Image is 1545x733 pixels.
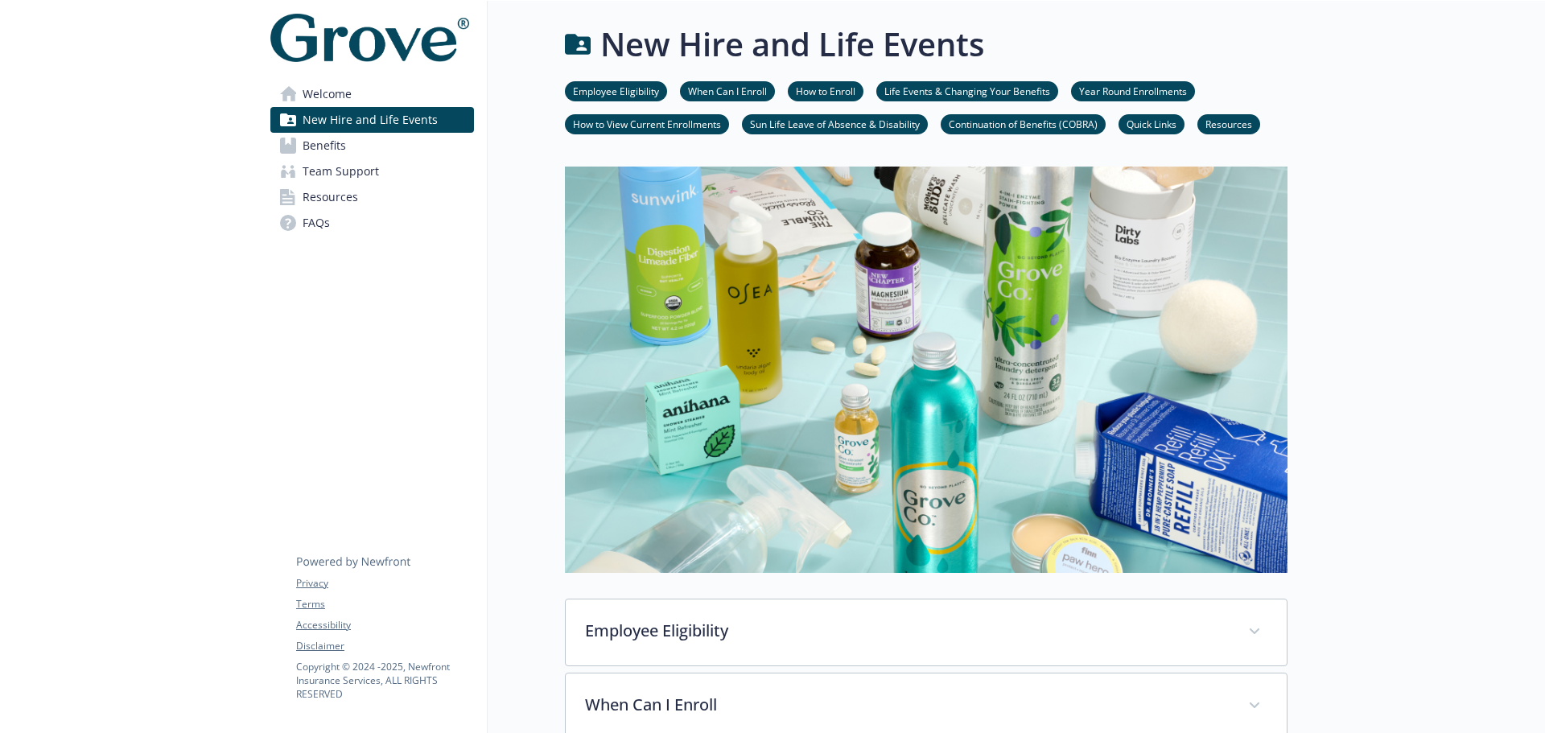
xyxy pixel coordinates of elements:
[303,133,346,159] span: Benefits
[565,116,729,131] a: How to View Current Enrollments
[303,184,358,210] span: Resources
[742,116,928,131] a: Sun Life Leave of Absence & Disability
[1197,116,1260,131] a: Resources
[296,639,473,653] a: Disclaimer
[270,81,474,107] a: Welcome
[270,107,474,133] a: New Hire and Life Events
[1071,83,1195,98] a: Year Round Enrollments
[600,20,984,68] h1: New Hire and Life Events
[296,597,473,612] a: Terms
[303,107,438,133] span: New Hire and Life Events
[788,83,863,98] a: How to Enroll
[1119,116,1184,131] a: Quick Links
[296,618,473,632] a: Accessibility
[303,81,352,107] span: Welcome
[585,693,1229,717] p: When Can I Enroll
[680,83,775,98] a: When Can I Enroll
[270,210,474,236] a: FAQs
[303,159,379,184] span: Team Support
[270,159,474,184] a: Team Support
[565,167,1287,573] img: new hire page banner
[565,83,667,98] a: Employee Eligibility
[585,619,1229,643] p: Employee Eligibility
[566,599,1287,665] div: Employee Eligibility
[270,184,474,210] a: Resources
[270,133,474,159] a: Benefits
[941,116,1106,131] a: Continuation of Benefits (COBRA)
[303,210,330,236] span: FAQs
[296,576,473,591] a: Privacy
[876,83,1058,98] a: Life Events & Changing Your Benefits
[296,660,473,701] p: Copyright © 2024 - 2025 , Newfront Insurance Services, ALL RIGHTS RESERVED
